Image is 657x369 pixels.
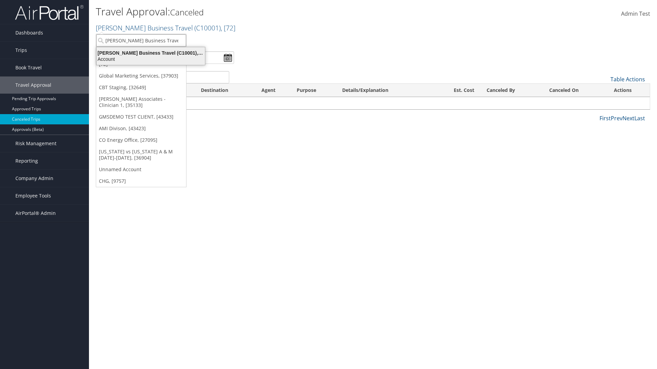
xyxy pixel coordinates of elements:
[336,84,433,97] th: Details/Explanation
[480,84,543,97] th: Canceled By: activate to sort column ascending
[600,114,611,122] a: First
[96,82,186,93] a: CBT Staging, [32649]
[96,97,650,109] td: No data available in table
[96,23,235,32] a: [PERSON_NAME] Business Travel
[433,84,480,97] th: Est. Cost: activate to sort column ascending
[15,77,51,94] span: Travel Approval
[92,50,209,56] div: [PERSON_NAME] Business Travel (C10001), [72]
[96,70,186,82] a: Global Marketing Services, [37903]
[92,56,209,62] div: Account
[255,84,291,97] th: Agent
[96,93,186,111] a: [PERSON_NAME] Associates - Clinician 1, [35133]
[608,84,650,97] th: Actions
[15,59,42,76] span: Book Travel
[96,175,186,187] a: CHG, [9757]
[611,114,622,122] a: Prev
[15,152,38,169] span: Reporting
[15,187,51,204] span: Employee Tools
[621,10,650,17] span: Admin Test
[15,135,56,152] span: Risk Management
[15,24,43,41] span: Dashboards
[195,84,255,97] th: Destination: activate to sort column ascending
[634,114,645,122] a: Last
[622,114,634,122] a: Next
[96,111,186,123] a: GMSDEMO TEST CLIENT, [43433]
[96,34,186,47] input: Search Accounts
[96,146,186,164] a: [US_STATE] vs [US_STATE] A & M [DATE]-[DATE], [36904]
[221,23,235,32] span: , [ 72 ]
[610,76,645,83] a: Table Actions
[621,3,650,25] a: Admin Test
[96,123,186,134] a: AMI Divison, [43423]
[15,205,56,222] span: AirPortal® Admin
[15,42,27,59] span: Trips
[15,170,53,187] span: Company Admin
[96,164,186,175] a: Unnamed Account
[96,4,465,19] h1: Travel Approval:
[543,84,607,97] th: Canceled On: activate to sort column ascending
[15,4,83,20] img: airportal-logo.png
[96,36,465,45] p: Filter:
[291,84,336,97] th: Purpose
[96,134,186,146] a: CO Energy Office, [27095]
[194,23,221,32] span: ( C10001 )
[170,6,204,18] small: Canceled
